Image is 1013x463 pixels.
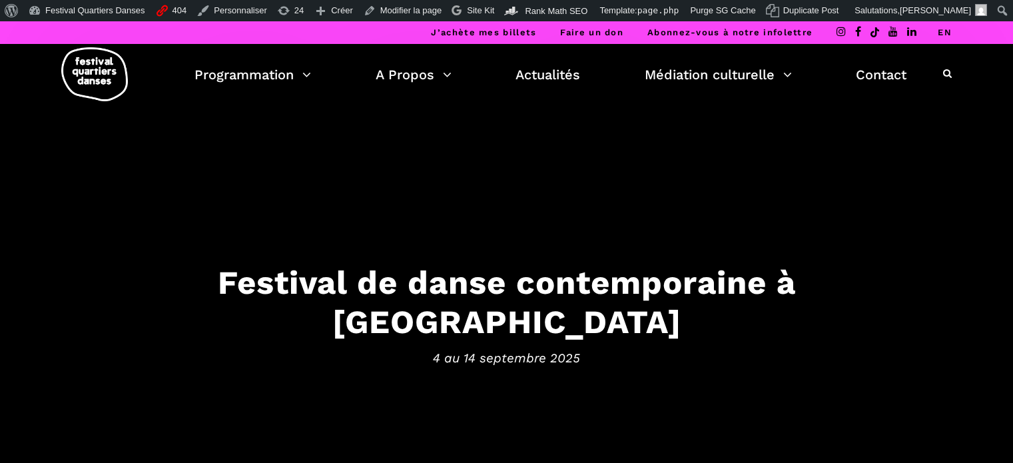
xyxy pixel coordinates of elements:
a: Contact [856,63,906,86]
a: J’achète mes billets [431,27,536,37]
span: Site Kit [467,5,494,15]
a: Médiation culturelle [645,63,792,86]
a: Programmation [194,63,311,86]
span: page.php [637,5,679,15]
img: logo-fqd-med [61,47,128,101]
a: Actualités [515,63,580,86]
span: 4 au 14 septembre 2025 [94,348,920,368]
span: [PERSON_NAME] [900,5,971,15]
span: Rank Math SEO [525,6,587,16]
h3: Festival de danse contemporaine à [GEOGRAPHIC_DATA] [94,263,920,342]
a: Abonnez-vous à notre infolettre [647,27,813,37]
a: A Propos [376,63,452,86]
a: EN [938,27,952,37]
a: Faire un don [560,27,623,37]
